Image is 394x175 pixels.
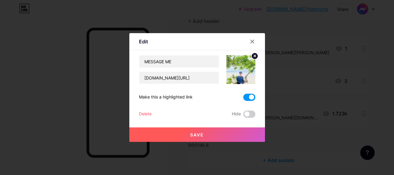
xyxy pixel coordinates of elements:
button: Save [129,127,265,142]
div: Edit [139,38,148,45]
span: Hide [232,111,241,118]
div: Make this a highlighted link [139,94,193,101]
div: Delete [139,111,152,118]
img: link_thumbnail [226,55,255,84]
span: Save [190,132,204,137]
input: Title [139,55,219,67]
input: URL [139,72,219,84]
